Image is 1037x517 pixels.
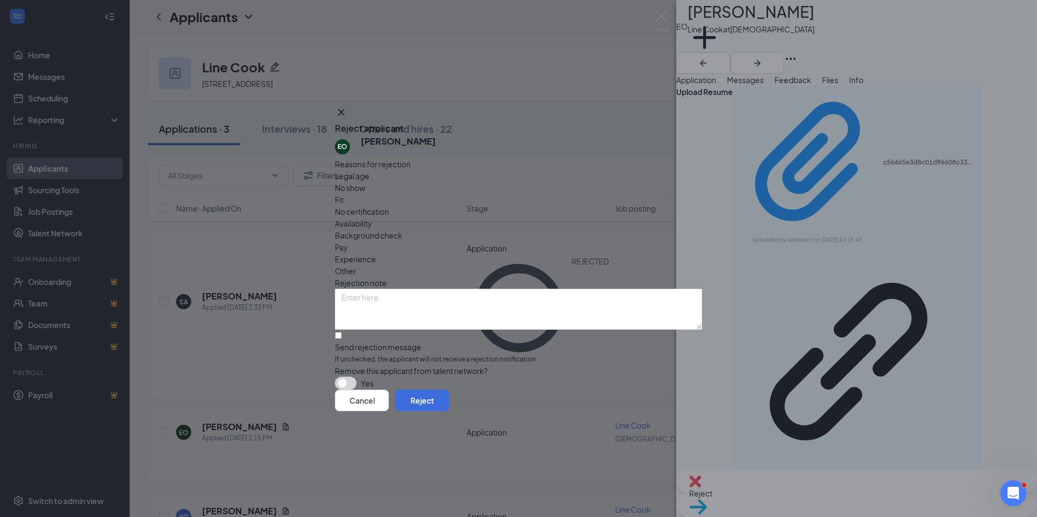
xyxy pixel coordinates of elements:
div: Applied [DATE] 2:15 PM [361,147,436,158]
span: Background check [335,229,402,241]
span: Remove this applicant from talent network? [335,366,488,376]
span: Fit [335,194,344,206]
h3: Reject applicant [335,121,403,135]
span: Pay [335,241,348,253]
span: No show [335,182,365,194]
button: Cancel [335,390,389,411]
button: Close [335,106,348,119]
h5: [PERSON_NAME] [361,135,436,147]
span: Yes [361,377,374,390]
svg: Cross [335,106,348,119]
span: Rejection note [335,278,387,288]
button: Reject [395,390,449,411]
span: Availability [335,217,372,229]
span: Reasons for rejection [335,159,410,169]
iframe: Intercom live chat [1000,480,1026,506]
span: If unchecked, the applicant will not receive a rejection notification. [335,355,702,365]
span: Experience [335,253,376,265]
div: Send rejection message [335,342,702,352]
span: No certification [335,206,389,217]
input: Send rejection messageIf unchecked, the applicant will not receive a rejection notification. [335,332,342,339]
span: Legal age [335,170,369,182]
div: EO [338,142,347,151]
span: Other [335,265,356,277]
